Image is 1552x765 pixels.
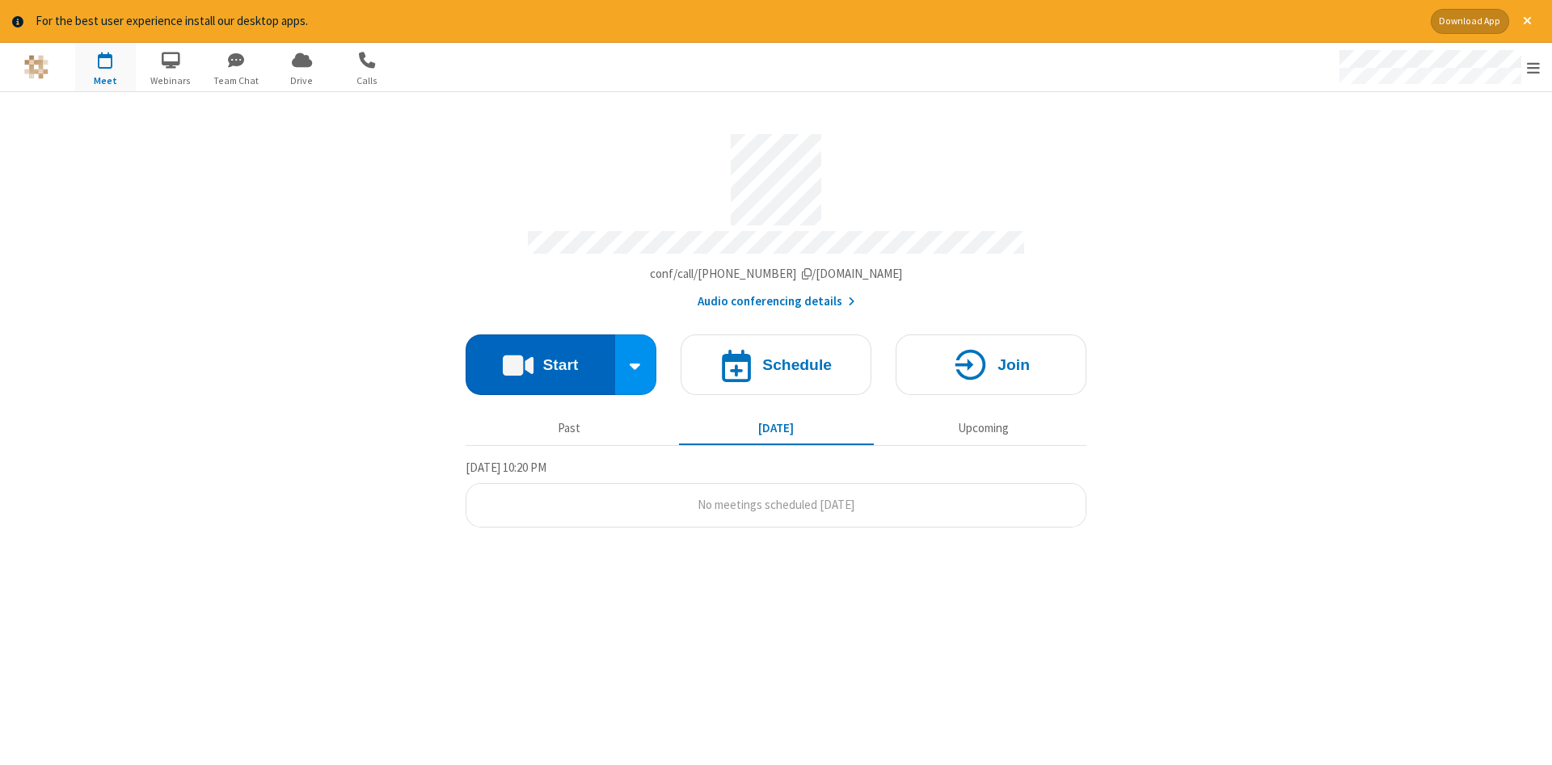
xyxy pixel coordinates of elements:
[24,55,48,79] img: QA Selenium DO NOT DELETE OR CHANGE
[886,414,1081,444] button: Upcoming
[681,334,871,395] button: Schedule
[466,458,1086,528] section: Today's Meetings
[698,497,854,512] span: No meetings scheduled [DATE]
[272,74,332,88] span: Drive
[141,74,201,88] span: Webinars
[615,334,657,395] div: Start conference options
[762,357,832,372] h4: Schedule
[1324,43,1552,91] div: Open menu
[466,460,546,475] span: [DATE] 10:20 PM
[896,334,1086,395] button: Join
[650,266,903,281] span: Copy my meeting room link
[1431,9,1509,34] button: Download App
[472,414,667,444] button: Past
[75,74,136,88] span: Meet
[206,74,267,88] span: Team Chat
[1515,9,1540,34] button: Close alert
[36,12,1419,31] div: For the best user experience install our desktop apps.
[650,265,903,284] button: Copy my meeting room linkCopy my meeting room link
[997,357,1030,372] h4: Join
[679,414,874,444] button: [DATE]
[542,357,578,372] h4: Start
[466,122,1086,310] section: Account details
[6,43,66,91] button: Logo
[466,334,615,395] button: Start
[337,74,398,88] span: Calls
[698,292,855,311] button: Audio conferencing details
